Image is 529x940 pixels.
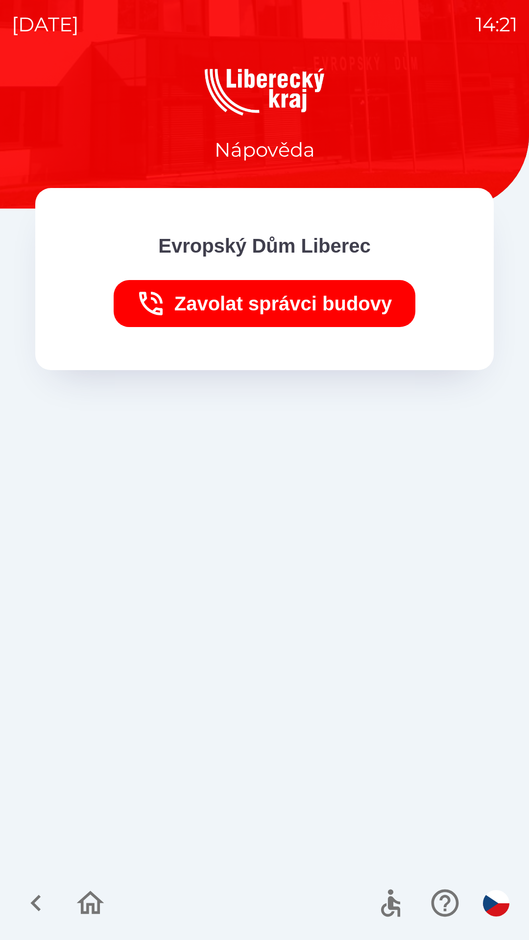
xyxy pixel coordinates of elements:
[215,135,315,164] p: Nápověda
[114,280,416,327] button: Zavolat správci budovy
[476,10,517,39] p: 14:21
[12,10,79,39] p: [DATE]
[35,69,494,116] img: Logo
[483,890,509,916] img: cs flag
[158,231,371,260] p: Evropský Dům Liberec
